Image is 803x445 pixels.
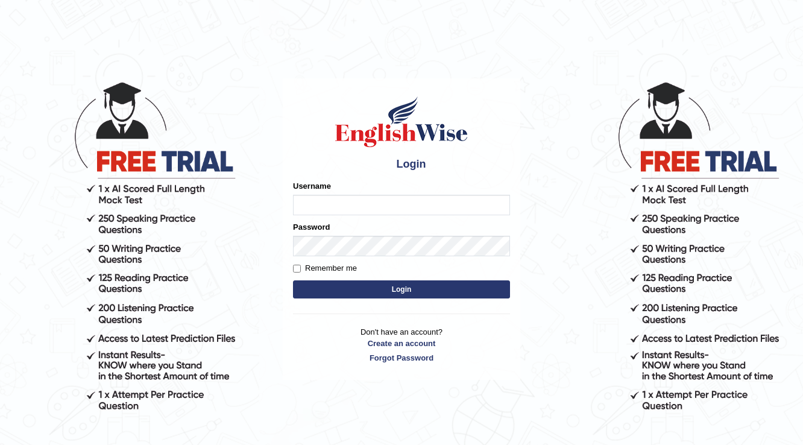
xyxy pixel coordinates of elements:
button: Login [293,280,510,298]
p: Don't have an account? [293,326,510,364]
a: Forgot Password [293,352,510,364]
input: Remember me [293,265,301,273]
a: Create an account [293,338,510,349]
label: Username [293,180,331,192]
label: Password [293,221,330,233]
img: Logo of English Wise sign in for intelligent practice with AI [333,95,470,149]
label: Remember me [293,262,357,274]
h4: Login [293,155,510,174]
